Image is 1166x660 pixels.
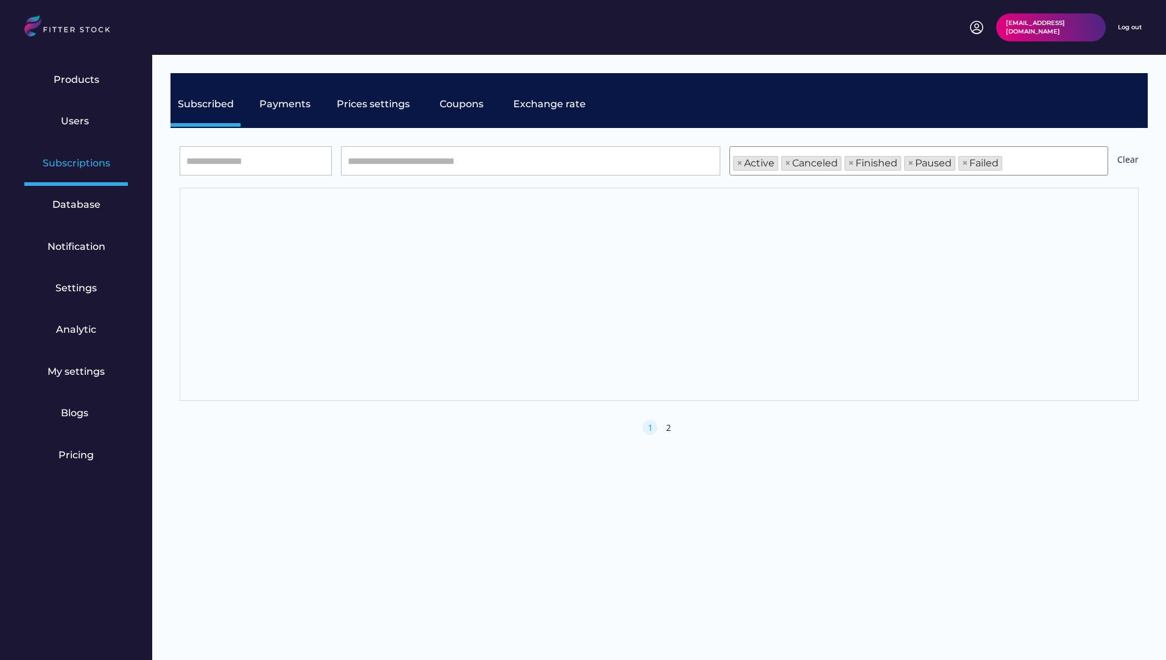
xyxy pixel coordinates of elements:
div: 1 [642,422,658,434]
span: × [737,158,743,168]
div: Exchange rate [513,98,586,111]
span: × [962,158,968,168]
div: 2 [661,422,676,434]
div: Payments [259,98,311,111]
div: Blogs [61,406,91,420]
li: Finished [845,156,901,171]
div: Users [61,115,91,128]
div: Analytic [56,323,96,336]
span: × [785,158,791,168]
span: × [908,158,914,168]
li: Paused [904,156,955,171]
img: LOGO.svg [24,15,121,40]
li: Canceled [781,156,841,171]
li: Active [733,156,778,171]
span: × [848,158,854,168]
div: Coupons [440,98,483,111]
div: Log out [1118,23,1142,32]
div: Settings [55,282,97,295]
div: Clear [1117,154,1139,169]
iframe: chat widget [1115,611,1154,648]
div: My settings [47,365,105,378]
div: Database [52,198,100,211]
div: [EMAIL_ADDRESS][DOMAIN_NAME] [1006,19,1096,36]
img: profile-circle.svg [969,20,984,35]
div: Notification [47,240,105,254]
div: Subscriptions [43,157,110,170]
div: Prices settings [337,98,410,111]
div: Subscribed [178,98,234,111]
div: Pricing [58,449,94,462]
div: Products [54,73,99,87]
li: Failed [958,156,1002,171]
